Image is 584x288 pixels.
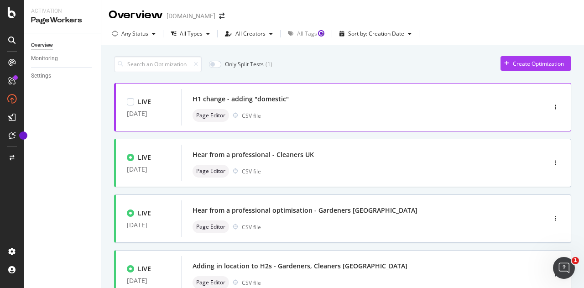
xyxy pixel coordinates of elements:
[180,31,203,37] div: All Types
[196,168,225,174] span: Page Editor
[196,224,225,230] span: Page Editor
[336,26,415,41] button: Sort by: Creation Date
[513,60,564,68] div: Create Optimization
[31,71,94,81] a: Settings
[193,262,407,271] div: Adding in location to H2s - Gardeners, Cleaners [GEOGRAPHIC_DATA]
[193,165,229,178] div: neutral label
[501,56,571,71] button: Create Optimization
[193,109,229,122] div: neutral label
[242,112,261,120] div: CSV file
[167,11,215,21] div: [DOMAIN_NAME]
[572,257,579,264] span: 1
[127,221,170,229] div: [DATE]
[138,153,151,162] div: LIVE
[193,220,229,233] div: neutral label
[109,26,159,41] button: Any Status
[31,41,53,50] div: Overview
[242,168,261,175] div: CSV file
[235,31,266,37] div: All Creators
[127,277,170,284] div: [DATE]
[196,113,225,118] span: Page Editor
[242,223,261,231] div: CSV file
[297,31,317,37] div: All Tags
[109,7,163,23] div: Overview
[114,56,202,72] input: Search an Optimization
[221,26,276,41] button: All Creators
[19,131,27,140] div: Tooltip anchor
[284,26,328,41] button: All Tags
[31,15,94,26] div: PageWorkers
[348,31,404,37] div: Sort by: Creation Date
[31,71,51,81] div: Settings
[219,13,224,19] div: arrow-right-arrow-left
[196,280,225,285] span: Page Editor
[121,31,148,37] div: Any Status
[31,7,94,15] div: Activation
[127,110,170,117] div: [DATE]
[266,60,272,68] div: ( 1 )
[127,166,170,173] div: [DATE]
[242,279,261,287] div: CSV file
[138,264,151,273] div: LIVE
[138,97,151,106] div: LIVE
[167,26,214,41] button: All Types
[225,60,264,68] div: Only Split Tests
[193,150,314,159] div: Hear from a professional - Cleaners UK
[317,29,325,37] div: Tooltip anchor
[193,94,289,104] div: H1 change - adding "domestic"
[138,209,151,218] div: LIVE
[31,54,94,63] a: Monitoring
[553,257,575,279] iframe: Intercom live chat
[31,54,58,63] div: Monitoring
[193,206,417,215] div: Hear from a professional optimisation - Gardeners [GEOGRAPHIC_DATA]
[31,41,94,50] a: Overview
